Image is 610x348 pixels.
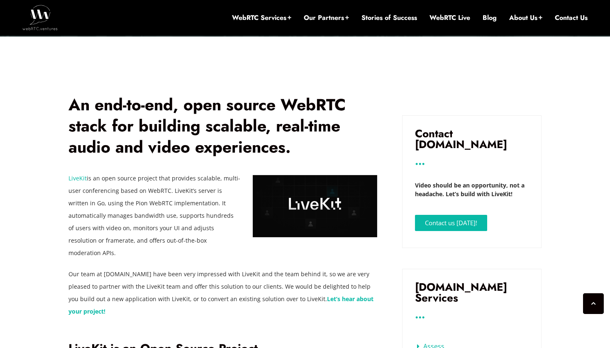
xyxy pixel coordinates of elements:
[415,128,529,150] h3: Contact [DOMAIN_NAME]
[415,181,525,198] strong: Video should be an opportunity, not a headache. Let’s build with LiveKit!
[429,13,470,22] a: WebRTC Live
[425,220,477,226] span: Contact us [DATE]!
[415,282,529,303] h3: [DOMAIN_NAME] Services
[22,5,58,30] img: WebRTC.ventures
[415,158,529,164] h3: ...
[68,174,240,257] span: is an open source project that provides scalable, multi-user conferencing based on WebRTC. LiveKi...
[232,13,291,22] a: WebRTC Services
[555,13,588,22] a: Contact Us
[304,13,349,22] a: Our Partners
[415,215,487,231] a: Contact us [DATE]!
[68,95,377,158] h1: An end-to-end, open source WebRTC stack for building scalable, real-time audio and video experien...
[415,311,529,318] h3: ...
[509,13,542,22] a: About Us
[253,175,377,237] img: LiveKit Logo
[68,270,371,303] span: Our team at [DOMAIN_NAME] have been very impressed with LiveKit and the team behind it, so we are...
[483,13,497,22] a: Blog
[361,13,417,22] a: Stories of Success
[68,174,87,182] a: LiveKit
